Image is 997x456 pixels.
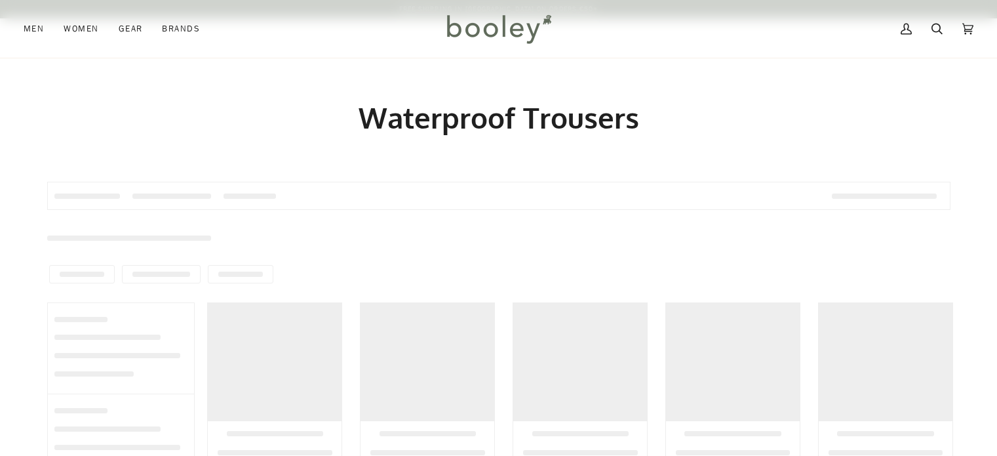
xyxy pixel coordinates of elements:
span: Women [64,22,98,35]
img: Booley [441,10,556,48]
span: Brands [162,22,200,35]
h1: Waterproof Trousers [47,100,950,136]
span: Gear [119,22,143,35]
span: Men [24,22,44,35]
